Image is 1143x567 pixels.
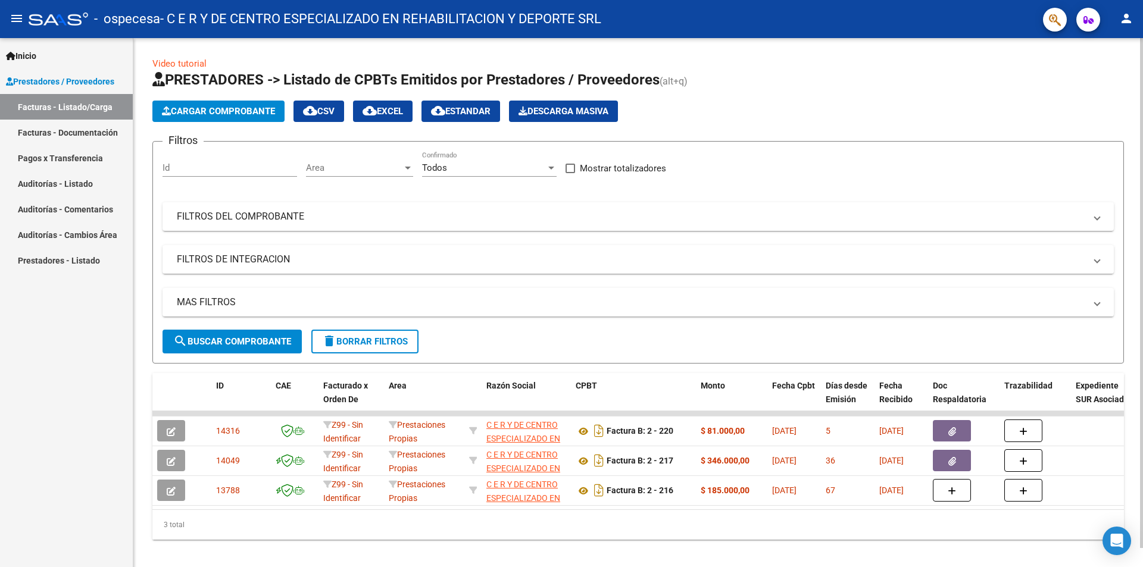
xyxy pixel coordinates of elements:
[509,101,618,122] app-download-masive: Descarga masiva de comprobantes (adjuntos)
[879,426,904,436] span: [DATE]
[152,101,285,122] button: Cargar Comprobante
[177,296,1085,309] mat-panel-title: MAS FILTROS
[216,381,224,390] span: ID
[580,161,666,176] span: Mostrar totalizadores
[772,426,797,436] span: [DATE]
[94,6,160,32] span: - ospecesa
[216,456,240,465] span: 14049
[509,101,618,122] button: Descarga Masiva
[389,450,445,473] span: Prestaciones Propias
[323,480,363,503] span: Z99 - Sin Identificar
[389,420,445,443] span: Prestaciones Propias
[607,456,673,466] strong: Factura B: 2 - 217
[216,485,240,495] span: 13788
[1000,373,1071,425] datatable-header-cell: Trazabilidad
[363,104,377,118] mat-icon: cloud_download
[1071,373,1136,425] datatable-header-cell: Expediente SUR Asociado
[303,106,335,117] span: CSV
[591,451,607,470] i: Descargar documento
[486,448,566,473] div: 30714298999
[152,58,207,69] a: Video tutorial
[928,373,1000,425] datatable-header-cell: Doc Respaldatoria
[591,421,607,440] i: Descargar documento
[271,373,318,425] datatable-header-cell: CAE
[6,75,114,88] span: Prestadores / Proveedores
[486,480,560,530] span: C E R Y DE CENTRO ESPECIALIZADO EN REHABILITACION Y DEPORTE SRL
[163,132,204,149] h3: Filtros
[486,478,566,503] div: 30714298999
[1004,381,1053,390] span: Trazabilidad
[422,162,447,173] span: Todos
[322,334,336,348] mat-icon: delete
[1119,11,1133,26] mat-icon: person
[311,330,419,353] button: Borrar Filtros
[211,373,271,425] datatable-header-cell: ID
[486,418,566,443] div: 30714298999
[701,456,749,465] strong: $ 346.000,00
[389,381,407,390] span: Area
[163,202,1114,231] mat-expansion-panel-header: FILTROS DEL COMPROBANTE
[607,427,673,436] strong: Factura B: 2 - 220
[216,426,240,436] span: 14316
[772,381,815,390] span: Fecha Cpbt
[486,450,560,500] span: C E R Y DE CENTRO ESPECIALIZADO EN REHABILITACION Y DEPORTE SRL
[486,381,536,390] span: Razón Social
[389,480,445,503] span: Prestaciones Propias
[173,334,188,348] mat-icon: search
[879,456,904,465] span: [DATE]
[163,288,1114,317] mat-expansion-panel-header: MAS FILTROS
[177,210,1085,223] mat-panel-title: FILTROS DEL COMPROBANTE
[152,510,1124,540] div: 3 total
[696,373,767,425] datatable-header-cell: Monto
[162,106,275,117] span: Cargar Comprobante
[821,373,875,425] datatable-header-cell: Días desde Emisión
[660,76,688,87] span: (alt+q)
[701,426,745,436] strong: $ 81.000,00
[486,420,560,470] span: C E R Y DE CENTRO ESPECIALIZADO EN REHABILITACION Y DEPORTE SRL
[826,381,867,404] span: Días desde Emisión
[591,481,607,500] i: Descargar documento
[576,381,597,390] span: CPBT
[431,104,445,118] mat-icon: cloud_download
[701,485,749,495] strong: $ 185.000,00
[173,336,291,347] span: Buscar Comprobante
[571,373,696,425] datatable-header-cell: CPBT
[431,106,491,117] span: Estandar
[519,106,608,117] span: Descarga Masiva
[6,49,36,62] span: Inicio
[482,373,571,425] datatable-header-cell: Razón Social
[875,373,928,425] datatable-header-cell: Fecha Recibido
[323,381,368,404] span: Facturado x Orden De
[1076,381,1129,404] span: Expediente SUR Asociado
[322,336,408,347] span: Borrar Filtros
[323,420,363,443] span: Z99 - Sin Identificar
[303,104,317,118] mat-icon: cloud_download
[826,426,830,436] span: 5
[879,485,904,495] span: [DATE]
[879,381,913,404] span: Fecha Recibido
[177,253,1085,266] mat-panel-title: FILTROS DE INTEGRACION
[293,101,344,122] button: CSV
[163,330,302,353] button: Buscar Comprobante
[323,450,363,473] span: Z99 - Sin Identificar
[306,162,402,173] span: Area
[933,381,986,404] span: Doc Respaldatoria
[772,485,797,495] span: [DATE]
[1103,527,1131,555] div: Open Intercom Messenger
[363,106,403,117] span: EXCEL
[607,486,673,496] strong: Factura B: 2 - 216
[276,381,291,390] span: CAE
[163,245,1114,274] mat-expansion-panel-header: FILTROS DE INTEGRACION
[10,11,24,26] mat-icon: menu
[384,373,464,425] datatable-header-cell: Area
[318,373,384,425] datatable-header-cell: Facturado x Orden De
[701,381,725,390] span: Monto
[767,373,821,425] datatable-header-cell: Fecha Cpbt
[826,485,835,495] span: 67
[826,456,835,465] span: 36
[152,71,660,88] span: PRESTADORES -> Listado de CPBTs Emitidos por Prestadores / Proveedores
[160,6,601,32] span: - C E R Y DE CENTRO ESPECIALIZADO EN REHABILITACION Y DEPORTE SRL
[353,101,413,122] button: EXCEL
[772,456,797,465] span: [DATE]
[421,101,500,122] button: Estandar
